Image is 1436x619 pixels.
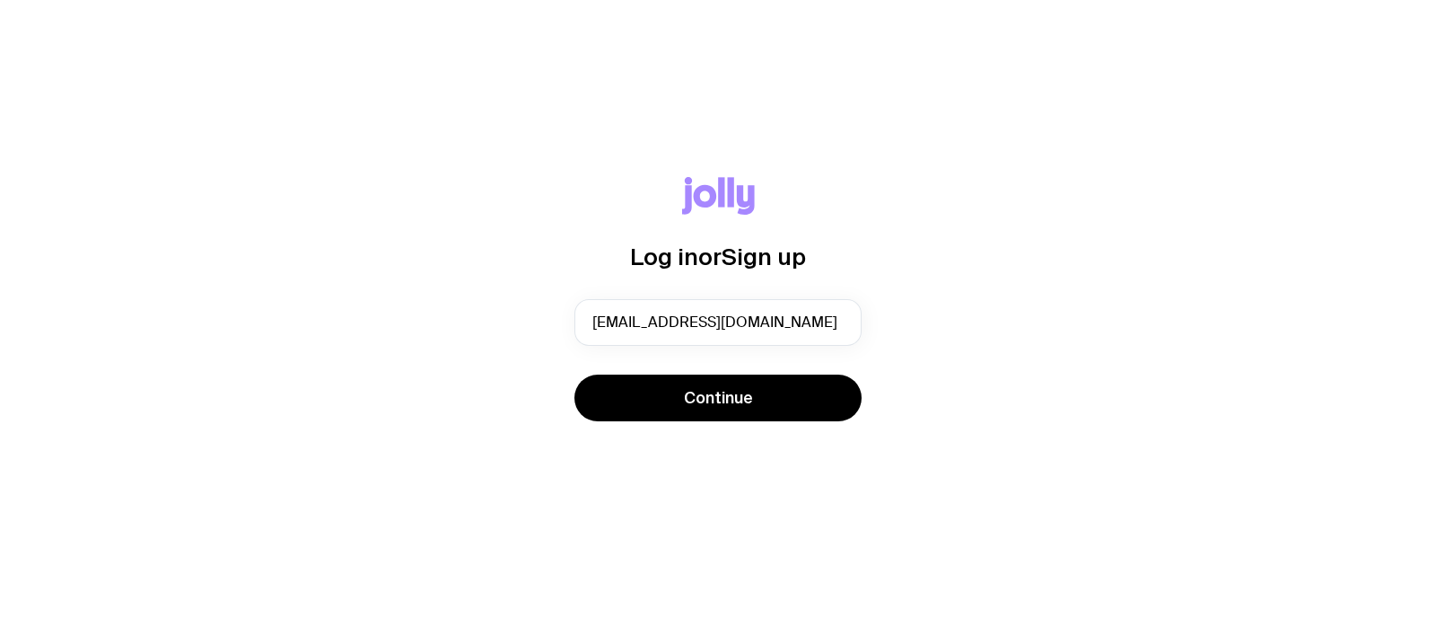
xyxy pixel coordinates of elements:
[722,243,806,270] span: Sign up
[684,387,753,409] span: Continue
[630,243,698,270] span: Log in
[574,299,862,346] input: you@email.com
[822,311,844,332] keeper-lock: Open Keeper Popup
[574,375,862,421] button: Continue
[698,243,722,270] span: or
